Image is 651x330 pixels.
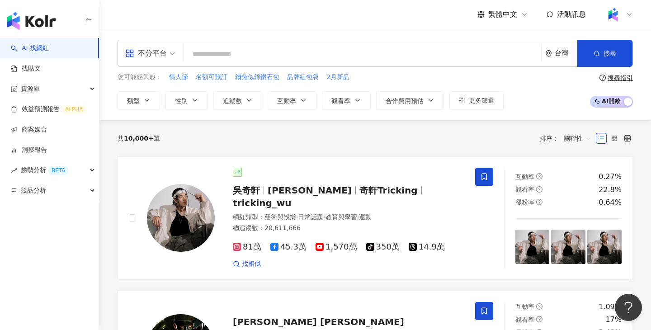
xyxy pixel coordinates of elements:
[7,12,56,30] img: logo
[268,185,352,196] span: [PERSON_NAME]
[298,213,323,221] span: 日常話題
[316,242,357,252] span: 1,570萬
[196,73,227,82] span: 名額可預訂
[264,213,296,221] span: 藝術與娛樂
[124,135,154,142] span: 10,000+
[125,49,134,58] span: appstore
[555,49,577,57] div: 台灣
[233,198,292,208] span: tricking_wu
[564,131,591,146] span: 關聯性
[326,72,350,82] button: 2月新品
[515,186,534,193] span: 觀看率
[268,91,316,109] button: 互動率
[605,315,622,325] div: 17%
[587,230,622,264] img: post-image
[11,64,41,73] a: 找貼文
[536,173,542,179] span: question-circle
[213,91,262,109] button: 追蹤數
[469,97,494,104] span: 更多篩選
[599,185,622,195] div: 22.8%
[235,72,280,82] button: 錢兔似錦鑽石包
[277,97,296,104] span: 互動率
[242,259,261,269] span: 找相似
[118,135,160,142] div: 共 筆
[270,242,307,252] span: 45.3萬
[515,173,534,180] span: 互動率
[359,213,372,221] span: 運動
[287,73,319,82] span: 品牌紅包袋
[604,50,616,57] span: 搜尋
[366,242,400,252] span: 350萬
[322,91,371,109] button: 觀看率
[233,185,260,196] span: 吳奇軒
[536,316,542,322] span: question-circle
[118,91,160,109] button: 類型
[599,302,622,312] div: 1.09%
[488,9,517,19] span: 繁體中文
[21,160,69,180] span: 趨勢分析
[536,303,542,310] span: question-circle
[11,125,47,134] a: 商案媒合
[11,146,47,155] a: 洞察報告
[515,316,534,323] span: 觀看率
[169,73,188,82] span: 情人節
[326,73,349,82] span: 2月新品
[604,6,622,23] img: Kolr%20app%20icon%20%281%29.png
[557,10,586,19] span: 活動訊息
[48,166,69,175] div: BETA
[233,316,404,327] span: [PERSON_NAME] [PERSON_NAME]
[376,91,444,109] button: 合作費用預估
[169,72,189,82] button: 情人節
[233,213,464,222] div: 網紅類型 ：
[223,97,242,104] span: 追蹤數
[147,184,215,252] img: KOL Avatar
[195,72,228,82] button: 名額可預訂
[11,44,49,53] a: searchAI 找網紅
[21,180,46,201] span: 競品分析
[233,259,261,269] a: 找相似
[118,73,162,82] span: 您可能感興趣：
[233,224,464,233] div: 總追蹤數 ： 20,611,666
[386,97,424,104] span: 合作費用預估
[409,242,445,252] span: 14.9萬
[127,97,140,104] span: 類型
[536,186,542,193] span: question-circle
[551,230,585,264] img: post-image
[540,131,596,146] div: 排序：
[11,105,86,114] a: 效益預測報告ALPHA
[545,50,552,57] span: environment
[608,74,633,81] div: 搜尋指引
[235,73,279,82] span: 錢兔似錦鑽石包
[449,91,504,109] button: 更多篩選
[125,46,167,61] div: 不分平台
[165,91,208,109] button: 性別
[599,75,606,81] span: question-circle
[515,230,550,264] img: post-image
[21,79,40,99] span: 資源庫
[536,199,542,205] span: question-circle
[11,167,17,174] span: rise
[175,97,188,104] span: 性別
[615,294,642,321] iframe: Help Scout Beacon - Open
[325,213,357,221] span: 教育與學習
[233,242,261,252] span: 81萬
[515,303,534,310] span: 互動率
[515,198,534,206] span: 漲粉率
[331,97,350,104] span: 觀看率
[118,156,633,280] a: KOL Avatar吳奇軒[PERSON_NAME]奇軒Trickingtricking_wu網紅類型：藝術與娛樂·日常話題·教育與學習·運動總追蹤數：20,611,66681萬45.3萬1,5...
[599,172,622,182] div: 0.27%
[323,213,325,221] span: ·
[599,198,622,207] div: 0.64%
[577,40,632,67] button: 搜尋
[287,72,319,82] button: 品牌紅包袋
[296,213,298,221] span: ·
[357,213,359,221] span: ·
[359,185,418,196] span: 奇軒Tricking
